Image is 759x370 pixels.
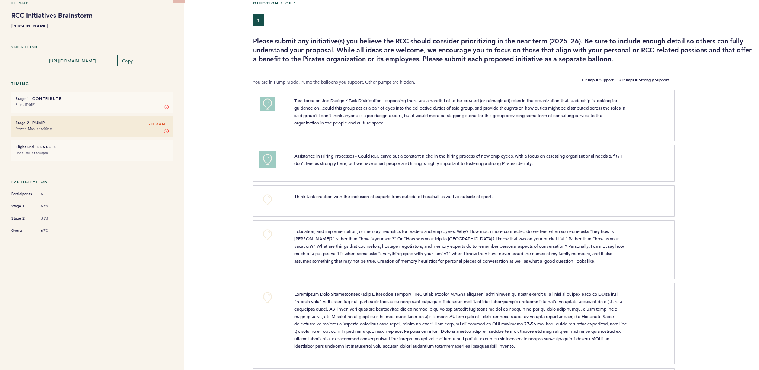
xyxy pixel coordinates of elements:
[11,11,173,20] h1: RCC Initiatives Brainstorm
[260,152,275,167] button: +1
[148,120,166,128] span: 7H 54M
[11,190,33,198] span: Participants
[11,81,173,86] h5: Timing
[253,37,753,64] h3: Please submit any initiative(s) you believe the RCC should consider prioritizing in the near term...
[11,227,33,234] span: Overall
[11,22,173,29] b: [PERSON_NAME]
[41,191,63,197] span: 6
[294,228,625,264] span: Education, and implementation, or memory heuristics for leaders and employees. Why? How much more...
[11,202,33,210] span: Stage 1
[16,145,169,149] h6: - Results
[16,120,169,125] h6: - Pump
[619,78,669,86] b: 2 Pumps = Strongly Support
[11,1,173,6] h5: Flight
[294,193,493,199] span: Think tank creation with the inclusion of experts from outside of baseball as well as outside of ...
[253,78,500,86] p: You are in Pump Mode. Pump the balloons you support. Other pumps are hidden.
[16,126,53,131] time: Started Mon. at 6:00pm
[41,216,63,221] span: 33%
[11,45,173,49] h5: Shortlink
[294,97,627,126] span: Task force on Job Design / Task Distribution - supposing there are a handful of to-be-created (or...
[294,153,623,166] span: Assistance in Hiring Processes - Could RCC carve out a constant niche in the hiring process of ne...
[16,102,35,107] time: Starts [DATE]
[265,155,270,162] span: +1
[253,14,264,26] button: 1
[581,78,614,86] b: 1 Pump = Support
[294,291,628,349] span: Loremipsum Dolo Sitametconsec (adip Elitseddoe Tempor) - INC utlab etdolor MAGna aliquaeni admini...
[265,99,270,107] span: +1
[11,179,173,184] h5: Participation
[16,145,34,149] small: Flight End
[122,58,133,64] span: Copy
[16,150,48,155] time: Ends Thu. at 6:00pm
[260,97,275,111] button: +1
[16,96,169,101] h6: - Contribute
[41,204,63,209] span: 67%
[16,96,29,101] small: Stage 1
[41,228,63,233] span: 67%
[117,55,138,66] button: Copy
[16,120,29,125] small: Stage 2
[11,215,33,222] span: Stage 2
[253,1,753,6] h5: Question 1 of 1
